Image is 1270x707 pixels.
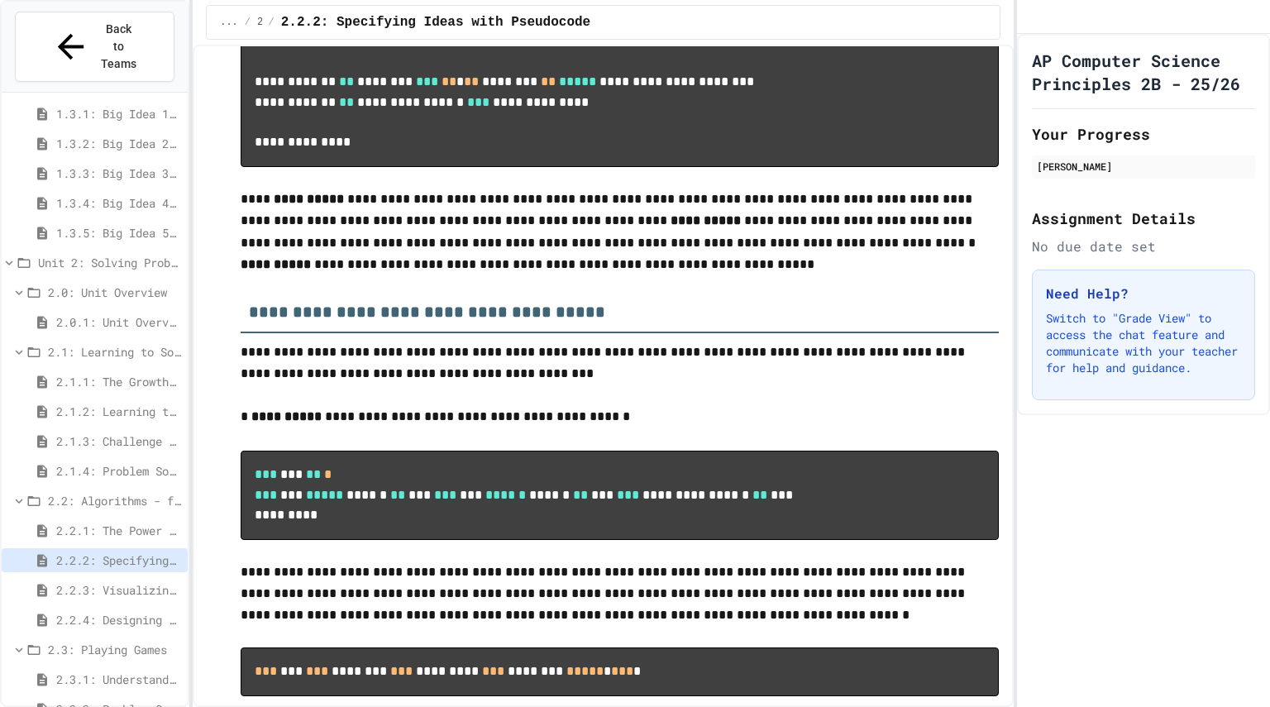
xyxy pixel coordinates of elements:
span: / [269,16,275,29]
span: 2.0: Unit Overview [48,284,181,301]
span: 2.1.1: The Growth Mindset [56,373,181,390]
span: 1.3.2: Big Idea 2 - Data [56,135,181,152]
span: 1.3.1: Big Idea 1 - Creative Development [56,105,181,122]
p: Switch to "Grade View" to access the chat feature and communicate with your teacher for help and ... [1046,310,1241,376]
span: 2.2.2: Specifying Ideas with Pseudocode [56,552,181,569]
span: 2.0.1: Unit Overview [56,313,181,331]
span: 2.1: Learning to Solve Hard Problems [48,343,181,361]
span: 1.3.4: Big Idea 4 - Computing Systems and Networks [56,194,181,212]
span: / [245,16,251,29]
span: 2.3.1: Understanding Games with Flowcharts [56,671,181,688]
span: 2.2: Algorithms - from Pseudocode to Flowcharts [48,492,181,509]
span: Back to Teams [100,21,139,73]
span: 2.2.1: The Power of Algorithms [56,522,181,539]
span: 2.2: Algorithms - from Pseudocode to Flowcharts [257,16,262,29]
span: Unit 2: Solving Problems in Computer Science [38,254,181,271]
span: 2.2.2: Specifying Ideas with Pseudocode [281,12,590,32]
button: Back to Teams [15,12,174,82]
span: 2.1.4: Problem Solving Practice [56,462,181,480]
span: 2.3: Playing Games [48,641,181,658]
span: 2.1.2: Learning to Solve Hard Problems [56,403,181,420]
span: 1.3.3: Big Idea 3 - Algorithms and Programming [56,165,181,182]
div: No due date set [1032,236,1255,256]
span: 2.2.4: Designing Flowcharts [56,611,181,628]
span: 1.3.5: Big Idea 5 - Impact of Computing [56,224,181,241]
h2: Assignment Details [1032,207,1255,230]
h1: AP Computer Science Principles 2B - 25/26 [1032,49,1255,95]
h3: Need Help? [1046,284,1241,303]
div: [PERSON_NAME] [1037,159,1250,174]
span: 2.2.3: Visualizing Logic with Flowcharts [56,581,181,599]
span: 2.1.3: Challenge Problem - The Bridge [56,432,181,450]
h2: Your Progress [1032,122,1255,146]
span: ... [220,16,238,29]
